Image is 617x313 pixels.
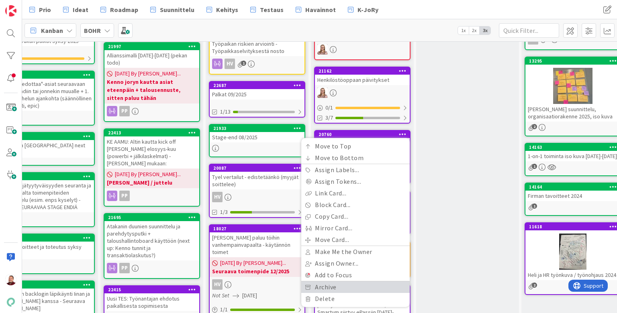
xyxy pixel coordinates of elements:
div: HV [210,279,304,290]
div: PP [104,263,199,273]
span: Prio [39,5,51,14]
span: Roadmap [110,5,138,14]
div: 22687 [210,82,304,89]
span: 1/13 [220,108,231,116]
div: HV [210,192,304,202]
span: Ideat [73,5,88,14]
span: 2 [532,283,537,288]
a: 20087Tyel vertailut - edistetäänkö (myyjät soittelee)HV1/3 [209,164,305,218]
a: 20760Move to TopMove to BottomAssign Labels...Assign Tokens...Link Card...Block Card...Copy Card.... [314,130,411,184]
span: 1 [241,61,246,66]
div: 22413 [104,129,199,136]
img: avatar [5,297,16,308]
a: Ideat [58,2,93,17]
span: Kehitys [216,5,238,14]
b: BOHR [84,26,101,35]
div: 21695 [108,215,199,220]
div: Työpaikan riskien arviointi - Työpaikkaselvityksestä nosto [210,39,304,56]
a: 21933Stage-end 08/2025 [209,124,305,157]
a: Mirror Card... [301,222,410,234]
div: 18027 [213,226,304,232]
div: 20087Tyel vertailut - edistetäänkö (myyjät soittelee) [210,165,304,189]
div: PP [119,191,130,201]
span: [DATE] [242,291,257,300]
span: [DATE] By [PERSON_NAME]... [220,259,286,267]
span: 2x [469,26,480,35]
a: Havainnot [291,2,341,17]
div: 22687 [213,83,304,88]
div: 21997Allianssimalli [DATE]-[DATE] (pekan todo) [104,43,199,68]
b: [PERSON_NAME] / juttelu [107,179,197,187]
span: 3x [480,26,490,35]
div: HV [212,192,223,202]
a: Työpaikan riskien arviointi - Työpaikkaselvityksestä nostoHV [209,30,305,75]
a: Make Me the Owner [301,246,410,258]
div: 21933 [213,126,304,131]
a: Copy Card... [301,211,410,222]
div: IH [315,87,410,98]
div: 22413KE AAMU: Altin kautta kick off [PERSON_NAME] elosyys-kuu (powerbi + jälkilaskelmat) - [PERSO... [104,129,199,169]
div: Tyel vertailut - edistetäänkö (myyjät soittelee) [210,172,304,189]
a: 21162Henkilöstöoppaan päivityksetIH0/13/7 [314,67,411,124]
a: K-JoRy [343,2,383,17]
a: Link Card... [301,187,410,199]
div: 0/1 [315,103,410,113]
div: 22418 [3,174,94,179]
span: Support [15,1,35,11]
div: 22415 [104,286,199,293]
div: HV [212,279,223,290]
span: [DATE] By [PERSON_NAME]... [115,69,181,78]
span: [DATE] By [PERSON_NAME]... [115,170,181,179]
div: 22413 [108,130,199,136]
div: Palkat 09/2025 [210,89,304,100]
div: 22415Uusi TES: Työnantajan ehdotus paikallisesta sopimisesta [104,286,199,311]
a: 22413KE AAMU: Altin kautta kick off [PERSON_NAME] elosyys-kuu (powerbi + jälkilaskelmat) - [PERSO... [104,128,200,207]
a: Delete [301,293,410,305]
a: 21997Allianssimalli [DATE]-[DATE] (pekan todo)[DATE] By [PERSON_NAME]...Kenno joryn kautta asiat ... [104,42,200,122]
b: Seuraava toimenpide 12/2025 [212,267,302,275]
a: Move to Top [301,140,410,152]
div: Allianssimalli [DATE]-[DATE] (pekan todo) [104,50,199,68]
div: [PERSON_NAME] paluu töihin vanhempainvapaalta - käytännön toimet [210,232,304,257]
div: HV [225,59,235,69]
span: 1 [532,203,537,209]
div: 20087 [213,165,304,171]
div: 18027 [210,225,304,232]
div: 21997 [108,44,199,49]
div: 22424 [3,282,94,288]
a: Prio [25,2,56,17]
i: Not Set [212,292,229,299]
div: Stage-end 08/2025 [210,132,304,142]
div: 22687Palkat 09/2025 [210,82,304,100]
div: 22415 [108,287,199,293]
span: Testaus [260,5,284,14]
div: 18790 [3,235,94,241]
div: Atakanin duunien suunnittelu ja parehdytysputki + taloushallintoboard käyttöön (next up: Kenno tu... [104,221,199,260]
img: Visit kanbanzone.com [5,5,16,16]
div: 21162Henkilöstöoppaan päivitykset [315,67,410,85]
div: 20087 [210,165,304,172]
div: 20760Move to TopMove to BottomAssign Labels...Assign Tokens...Link Card...Block Card...Copy Card.... [315,131,410,138]
a: Testaus [245,2,288,17]
span: 1 [532,164,537,169]
a: Archive [301,281,410,293]
a: Roadmap [96,2,143,17]
div: PP [119,106,130,116]
span: Kanban [41,26,63,35]
div: PP [119,263,130,273]
div: 21933Stage-end 08/2025 [210,125,304,142]
a: Kehitys [202,2,243,17]
input: Quick Filter... [499,23,559,38]
img: IH [317,87,328,98]
div: 21695Atakanin duunien suunnittelu ja parehdytysputki + taloushallintoboard käyttöön (next up: Ken... [104,214,199,260]
div: 21695 [104,214,199,221]
img: JS [5,274,16,285]
span: 2 [532,124,537,129]
div: 21162 [319,68,410,74]
div: 18027[PERSON_NAME] paluu töihin vanhempainvapaalta - käytännön toimet [210,225,304,257]
div: HV [210,59,304,69]
span: 1/3 [220,208,228,216]
a: Assign Owner... [301,258,410,269]
a: 22687Palkat 09/20251/13 [209,81,305,118]
div: 20760 [319,132,410,137]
